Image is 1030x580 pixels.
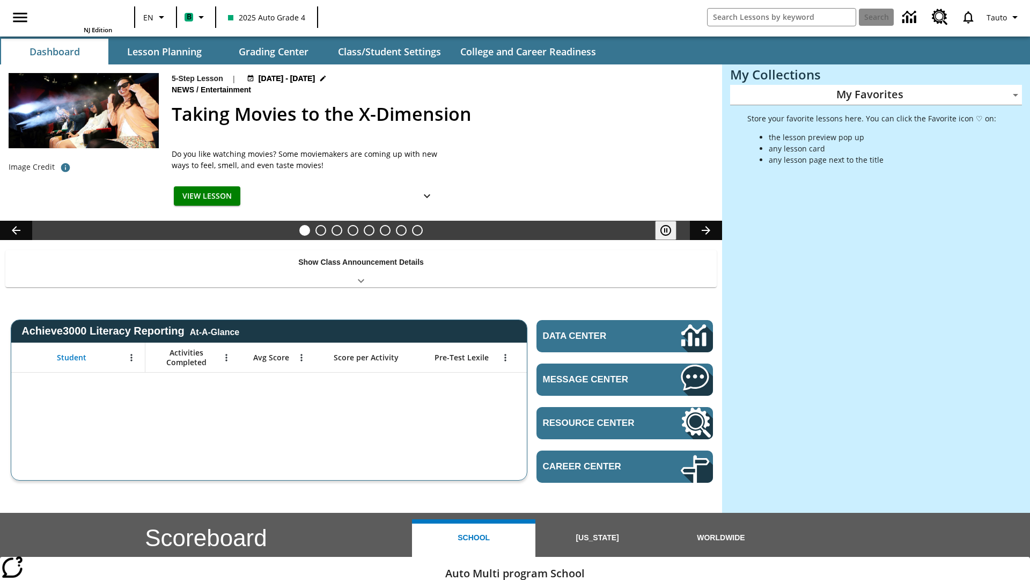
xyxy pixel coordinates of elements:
[334,353,399,363] span: Score per Activity
[769,154,996,165] li: any lesson page next to the title
[253,353,289,363] span: Avg Score
[220,39,327,64] button: Grading Center
[543,461,649,472] span: Career Center
[497,350,513,366] button: Open Menu
[435,353,489,363] span: Pre-Test Lexile
[412,519,535,557] button: School
[228,12,305,23] span: 2025 Auto Grade 4
[452,39,605,64] button: College and Career Readiness
[21,325,239,337] span: Achieve3000 Literacy Reporting
[138,8,173,27] button: Language: EN, Select a language
[57,353,86,363] span: Student
[747,113,996,124] p: Store your favorite lessons here. You can click the Favorite icon ♡ on:
[416,186,438,206] button: Show Details
[55,158,76,177] button: Photo credit: Photo by The Asahi Shimbun via Getty Images
[42,3,112,34] div: Home
[536,320,713,352] a: Data Center
[9,162,55,172] p: Image Credit
[1,39,108,64] button: Dashboard
[543,418,649,429] span: Resource Center
[315,225,326,236] button: Slide 2 Cars of the Future?
[380,225,391,236] button: Slide 6 Pre-release lesson
[172,100,709,128] h2: Taking Movies to the X-Dimension
[172,84,196,96] span: News
[196,85,198,94] span: /
[655,221,676,240] button: Pause
[769,143,996,154] li: any lesson card
[348,225,358,236] button: Slide 4 What's the Big Idea?
[982,8,1026,27] button: Profile/Settings
[364,225,374,236] button: Slide 5 One Idea, Lots of Hard Work
[412,225,423,236] button: Slide 8 Sleepless in the Animal Kingdom
[180,8,212,27] button: Boost Class color is mint green. Change class color
[42,4,112,26] a: Home
[535,519,659,557] button: [US_STATE]
[298,257,424,268] p: Show Class Announcement Details
[151,348,222,367] span: Activities Completed
[543,374,649,385] span: Message Center
[232,73,236,84] span: |
[329,39,450,64] button: Class/Student Settings
[954,3,982,31] a: Notifications
[543,331,644,342] span: Data Center
[708,9,856,26] input: search field
[536,451,713,483] a: Career Center
[84,26,112,34] span: NJ Edition
[4,2,36,33] button: Open side menu
[111,39,218,64] button: Lesson Planning
[9,73,159,148] img: Panel in front of the seats sprays water mist to the happy audience at a 4DX-equipped theater.
[245,73,329,84] button: Aug 18 - Aug 24 Choose Dates
[396,225,407,236] button: Slide 7 Career Lesson
[299,225,310,236] button: Slide 1 Taking Movies to the X-Dimension
[172,73,223,84] p: 5-Step Lesson
[5,250,717,287] div: Show Class Announcement Details
[896,3,925,32] a: Data Center
[201,84,253,96] span: Entertainment
[925,3,954,32] a: Resource Center, Will open in new tab
[332,225,342,236] button: Slide 3 Do You Want Fries With That?
[730,85,1022,105] div: My Favorites
[143,12,153,23] span: EN
[536,407,713,439] a: Resource Center, Will open in new tab
[123,350,139,366] button: Open Menu
[259,73,315,84] span: [DATE] - [DATE]
[293,350,310,366] button: Open Menu
[190,325,239,337] div: At-A-Glance
[655,221,687,240] div: Pause
[172,148,440,171] p: Do you like watching movies? Some moviemakers are coming up with new ways to feel, smell, and eve...
[187,10,192,24] span: B
[690,221,722,240] button: Lesson carousel, Next
[218,350,234,366] button: Open Menu
[659,519,783,557] button: Worldwide
[730,67,1022,82] h3: My Collections
[987,12,1007,23] span: Tauto
[536,364,713,396] a: Message Center
[769,132,996,143] li: the lesson preview pop up
[174,186,240,206] button: View Lesson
